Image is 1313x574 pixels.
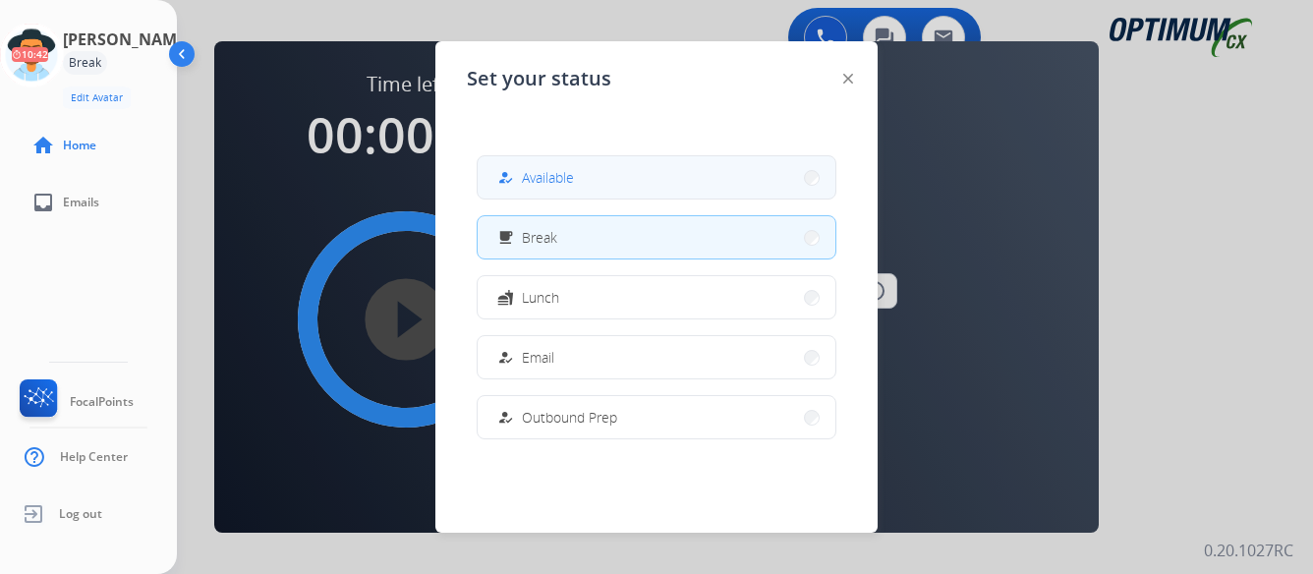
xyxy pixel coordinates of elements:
[478,216,835,258] button: Break
[843,74,853,84] img: close-button
[522,347,554,368] span: Email
[478,156,835,199] button: Available
[1204,539,1293,562] p: 0.20.1027RC
[70,394,134,410] span: FocalPoints
[497,229,514,246] mat-icon: free_breakfast
[522,407,617,428] span: Outbound Prep
[478,396,835,438] button: Outbound Prep
[63,28,191,51] h3: [PERSON_NAME]
[497,169,514,186] mat-icon: how_to_reg
[59,506,102,522] span: Log out
[63,195,99,210] span: Emails
[497,409,514,426] mat-icon: how_to_reg
[497,349,514,366] mat-icon: how_to_reg
[522,167,574,188] span: Available
[63,138,96,153] span: Home
[63,86,131,109] button: Edit Avatar
[522,227,557,248] span: Break
[467,65,611,92] span: Set your status
[60,449,128,465] span: Help Center
[31,134,55,157] mat-icon: home
[63,51,107,75] div: Break
[16,379,134,425] a: FocalPoints
[497,289,514,306] mat-icon: fastfood
[478,336,835,378] button: Email
[522,287,559,308] span: Lunch
[478,276,835,318] button: Lunch
[31,191,55,214] mat-icon: inbox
